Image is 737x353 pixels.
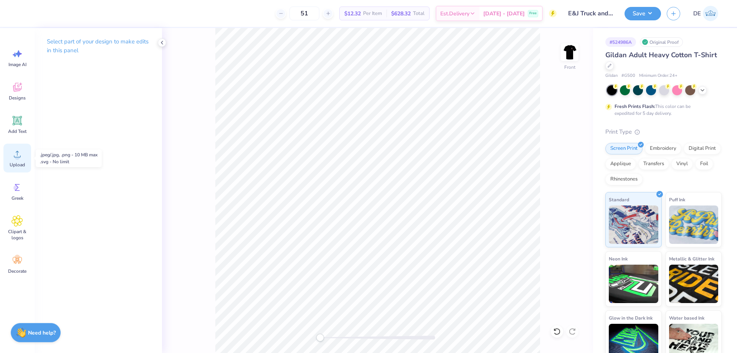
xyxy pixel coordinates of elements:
[8,268,26,274] span: Decorate
[40,158,97,165] div: .svg - No limit
[645,143,681,154] div: Embroidery
[289,7,319,20] input: – –
[669,206,719,244] img: Puff Ink
[9,95,26,101] span: Designs
[640,37,683,47] div: Original Proof
[564,64,575,71] div: Front
[669,196,685,204] span: Puff Ink
[8,61,26,68] span: Image AI
[693,9,701,18] span: DE
[615,103,655,109] strong: Fresh Prints Flash:
[363,10,382,18] span: Per Item
[562,45,577,60] img: Front
[440,10,469,18] span: Est. Delivery
[40,151,97,158] div: .jpeg/.jpg, .png - 10 MB max
[609,196,629,204] span: Standard
[605,174,643,185] div: Rhinestones
[605,128,722,136] div: Print Type
[605,158,636,170] div: Applique
[690,6,722,21] a: DE
[615,103,709,117] div: This color can be expedited for 5 day delivery.
[391,10,411,18] span: $628.32
[28,329,56,336] strong: Need help?
[609,314,653,322] span: Glow in the Dark Ink
[621,73,635,79] span: # G500
[695,158,713,170] div: Foil
[638,158,669,170] div: Transfers
[529,11,537,16] span: Free
[605,50,717,60] span: Gildan Adult Heavy Cotton T-Shirt
[413,10,425,18] span: Total
[605,73,618,79] span: Gildan
[669,255,714,263] span: Metallic & Glitter Ink
[609,265,658,303] img: Neon Ink
[47,37,150,55] p: Select part of your design to make edits in this panel
[625,7,661,20] button: Save
[344,10,361,18] span: $12.32
[703,6,718,21] img: Djian Evardoni
[639,73,678,79] span: Minimum Order: 24 +
[605,143,643,154] div: Screen Print
[10,162,25,168] span: Upload
[562,6,619,21] input: Untitled Design
[609,255,628,263] span: Neon Ink
[8,128,26,134] span: Add Text
[669,314,704,322] span: Water based Ink
[605,37,636,47] div: # 524986A
[12,195,23,201] span: Greek
[684,143,721,154] div: Digital Print
[609,206,658,244] img: Standard
[671,158,693,170] div: Vinyl
[669,265,719,303] img: Metallic & Glitter Ink
[5,229,30,241] span: Clipart & logos
[316,334,324,341] div: Accessibility label
[483,10,525,18] span: [DATE] - [DATE]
